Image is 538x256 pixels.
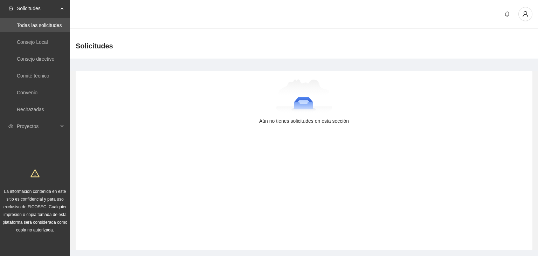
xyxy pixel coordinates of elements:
span: Solicitudes [17,1,58,15]
span: Proyectos [17,119,58,133]
span: bell [502,11,512,17]
span: inbox [8,6,13,11]
span: Solicitudes [76,40,113,52]
span: La información contenida en este sitio es confidencial y para uso exclusivo de FICOSEC. Cualquier... [3,189,68,233]
span: warning [30,169,40,178]
a: Todas las solicitudes [17,22,62,28]
a: Rechazadas [17,107,44,112]
span: user [519,11,532,17]
button: user [518,7,532,21]
a: Consejo Local [17,39,48,45]
img: Aún no tienes solicitudes en esta sección [276,79,333,114]
div: Aún no tienes solicitudes en esta sección [87,117,521,125]
a: Convenio [17,90,37,95]
span: eye [8,124,13,129]
a: Comité técnico [17,73,49,79]
a: Consejo directivo [17,56,54,62]
button: bell [502,8,513,20]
